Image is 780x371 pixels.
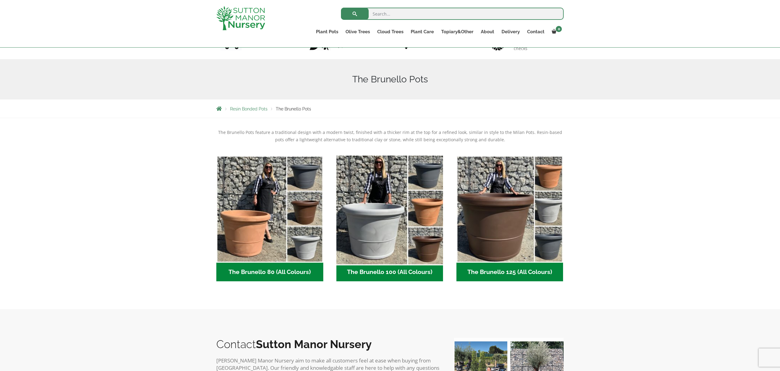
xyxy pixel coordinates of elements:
[374,27,407,36] a: Cloud Trees
[336,263,443,282] h2: The Brunello 100 (All Colours)
[216,129,564,143] p: The Brunello Pots feature a traditional design with a modern twist, finished with a thicker rim a...
[256,338,372,351] b: Sutton Manor Nursery
[216,74,564,85] h1: The Brunello Pots
[523,27,548,36] a: Contact
[216,338,442,351] h2: Contact
[334,153,446,265] img: The Brunello 100 (All Colours)
[216,6,265,30] img: logo
[556,26,562,32] span: 0
[216,263,323,282] h2: The Brunello 80 (All Colours)
[438,27,477,36] a: Topiary&Other
[336,156,443,281] a: Visit product category The Brunello 100 (All Colours)
[216,156,323,263] img: The Brunello 80 (All Colours)
[341,8,564,20] input: Search...
[456,156,563,281] a: Visit product category The Brunello 125 (All Colours)
[477,27,498,36] a: About
[216,106,564,111] nav: Breadcrumbs
[548,27,564,36] a: 0
[342,27,374,36] a: Olive Trees
[276,106,311,111] span: The Brunello Pots
[407,27,438,36] a: Plant Care
[216,156,323,281] a: Visit product category The Brunello 80 (All Colours)
[230,106,268,111] a: Resin Bonded Pots
[498,27,523,36] a: Delivery
[312,27,342,36] a: Plant Pots
[456,263,563,282] h2: The Brunello 125 (All Colours)
[456,156,563,263] img: The Brunello 125 (All Colours)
